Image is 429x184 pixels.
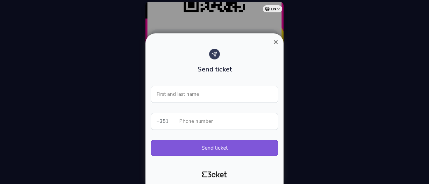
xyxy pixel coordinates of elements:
label: Phone number [174,113,279,130]
input: First and last name [151,86,278,103]
span: Send ticket [197,65,232,74]
span: × [273,37,278,46]
input: Phone number [180,113,278,130]
label: First and last name [151,86,205,103]
button: Send ticket [151,140,278,156]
